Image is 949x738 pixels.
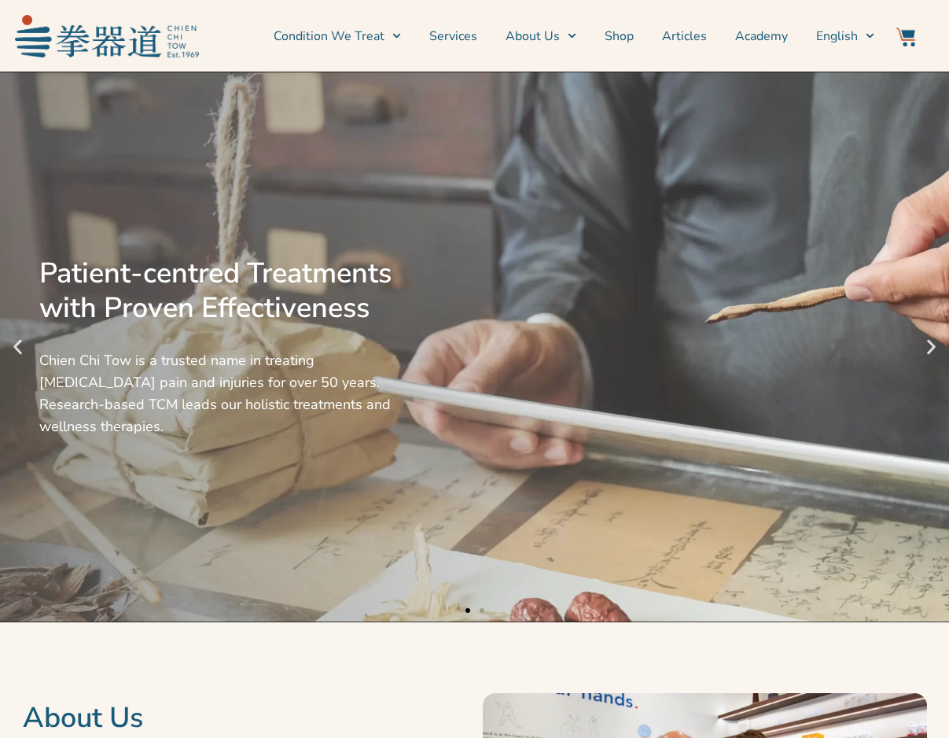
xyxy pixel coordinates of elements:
a: Shop [605,17,634,56]
h2: About Us [23,701,467,736]
a: Services [429,17,477,56]
span: Go to slide 2 [480,608,484,613]
div: Patient-centred Treatments with Proven Effectiveness [39,256,396,326]
div: Chien Chi Tow is a trusted name in treating [MEDICAL_DATA] pain and injuries for over 50 years. R... [39,349,396,437]
div: Previous slide [8,338,28,357]
a: Articles [662,17,707,56]
nav: Menu [207,17,875,56]
img: Website Icon-03 [896,28,915,46]
span: English [816,27,858,46]
a: Switch to English [816,17,874,56]
a: About Us [506,17,576,56]
div: Next slide [921,338,941,357]
a: Condition We Treat [274,17,401,56]
span: Go to slide 1 [465,608,470,613]
a: Academy [735,17,788,56]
